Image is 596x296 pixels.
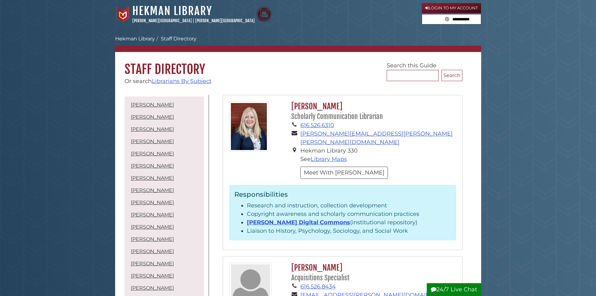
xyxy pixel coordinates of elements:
[195,18,255,23] a: [PERSON_NAME][GEOGRAPHIC_DATA]
[131,138,174,144] a: [PERSON_NAME]
[131,200,174,205] a: [PERSON_NAME]
[152,78,211,85] a: Librarians By Subject
[131,175,174,181] a: [PERSON_NAME]
[131,163,174,169] a: [PERSON_NAME]
[131,285,174,291] a: [PERSON_NAME]
[131,114,174,120] a: [PERSON_NAME]
[115,35,481,52] nav: breadcrumb
[131,126,174,132] a: [PERSON_NAME]
[443,14,451,23] button: Search
[115,7,131,22] img: Calvin University
[131,151,174,157] a: [PERSON_NAME]
[131,273,174,279] a: [PERSON_NAME]
[229,101,268,152] img: gina_bolger_125x160.jpg
[300,283,336,290] a: 616.526.8434
[300,167,388,179] button: Meet With [PERSON_NAME]
[125,78,211,85] span: Or search
[131,187,174,193] a: [PERSON_NAME]
[131,236,174,242] a: [PERSON_NAME]
[161,36,196,42] a: Staff Directory
[300,130,453,146] a: [PERSON_NAME][EMAIL_ADDRESS][PERSON_NAME][PERSON_NAME][DOMAIN_NAME]
[131,248,174,254] a: [PERSON_NAME]
[247,219,350,226] a: [PERSON_NAME] Digital Commons
[247,227,451,235] li: Liaison to History, Psychology, Sociology, and Social Work
[300,147,456,164] li: Hekman Library 330 See
[234,190,451,198] h3: Responsibilities
[131,102,174,108] a: [PERSON_NAME]
[132,18,192,23] a: [PERSON_NAME][GEOGRAPHIC_DATA]
[131,224,174,230] a: [PERSON_NAME]
[291,274,349,282] small: Acquisitions Specialist
[288,263,456,283] h2: [PERSON_NAME]
[247,210,451,218] li: Copyright awareness and scholarly communication practices
[422,3,481,13] a: Login to My Account
[132,4,212,18] a: Hekman Library
[193,18,194,23] span: |
[291,112,383,121] small: Scholarly Communication Librarian
[115,52,481,77] h1: Staff Directory
[422,14,481,25] form: Search library guides, policies, and FAQs.
[256,7,272,22] img: Calvin Theological Seminary
[311,156,347,163] a: Library Maps
[131,261,174,267] a: [PERSON_NAME]
[247,201,451,210] li: Research and instruction, collection development
[300,122,334,129] a: 616.526.6310
[427,283,481,296] button: 24/7 Live Chat
[115,36,155,42] a: Hekman Library
[441,70,462,81] button: Search
[247,218,451,227] li: (institutional repository)
[288,101,456,121] h2: [PERSON_NAME]
[131,212,174,218] a: [PERSON_NAME]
